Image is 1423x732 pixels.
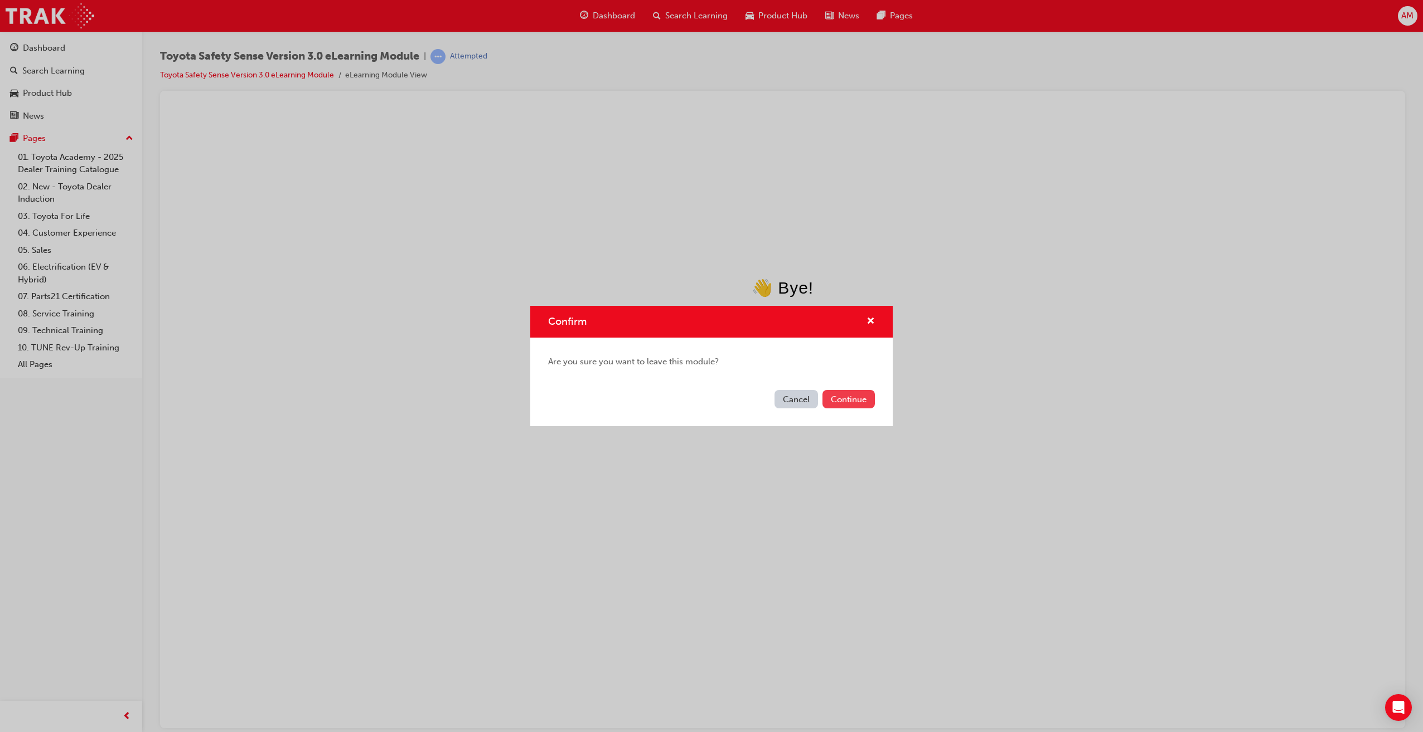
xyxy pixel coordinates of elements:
button: Cancel [775,390,818,408]
div: You may now leave this page. [4,198,1223,211]
button: cross-icon [867,315,875,329]
div: Open Intercom Messenger [1385,694,1412,721]
div: Are you sure you want to leave this module? [530,338,893,386]
span: Confirm [548,315,587,328]
button: Continue [822,390,875,408]
div: Confirm [530,306,893,426]
div: 👋 Bye! [4,167,1223,187]
span: cross-icon [867,317,875,327]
